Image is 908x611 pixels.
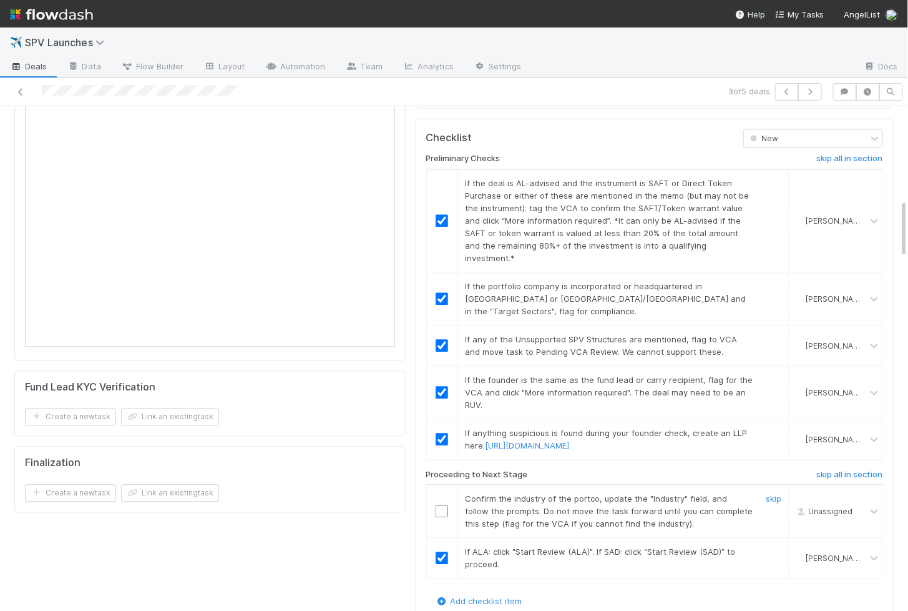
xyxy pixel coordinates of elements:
span: AngelList [844,9,881,19]
img: avatar_aa70801e-8de5-4477-ab9d-eb7c67de69c1.png [794,435,804,445]
h5: Checklist [426,132,472,145]
span: [PERSON_NAME] [806,341,867,350]
a: skip all in section [817,154,883,169]
a: Add checklist item [436,597,522,607]
h5: Fund Lead KYC Verification [25,382,155,394]
span: [PERSON_NAME] [806,294,867,304]
h6: Proceeding to Next Stage [426,470,528,480]
a: Team [336,57,393,77]
img: avatar_aa70801e-8de5-4477-ab9d-eb7c67de69c1.png [794,216,804,226]
span: If any of the Unsupported SPV Structures are mentioned, flag to VCA and move task to Pending VCA ... [466,335,738,357]
span: 3 of 5 deals [728,85,770,97]
span: If the deal is AL-advised and the instrument is SAFT or Direct Token Purchase or either of these ... [466,179,749,264]
img: avatar_aa70801e-8de5-4477-ab9d-eb7c67de69c1.png [794,554,804,564]
span: If the founder is the same as the fund lead or carry recipient, flag for the VCA and click "More ... [466,375,753,410]
span: SPV Launches [25,36,110,49]
span: [PERSON_NAME] [806,216,867,226]
a: Data [57,57,111,77]
button: Link an existingtask [121,485,219,502]
h6: skip all in section [817,470,883,480]
a: skip all in section [817,470,883,485]
span: ✈️ [10,37,22,47]
span: If the portfolio company is incorporated or headquartered in [GEOGRAPHIC_DATA] or [GEOGRAPHIC_DAT... [466,282,746,317]
span: [PERSON_NAME] [806,388,867,397]
a: Docs [854,57,908,77]
a: Flow Builder [111,57,193,77]
h5: Finalization [25,457,81,470]
span: If ALA: click "Start Review (ALA)". If SAD: click “Start Review (SAD)” to proceed. [466,547,736,570]
a: Layout [193,57,255,77]
h6: skip all in section [817,154,883,164]
div: Help [735,8,765,21]
img: avatar_aa70801e-8de5-4477-ab9d-eb7c67de69c1.png [794,388,804,398]
span: My Tasks [775,9,824,19]
span: Unassigned [794,507,853,517]
span: [PERSON_NAME] [806,435,867,444]
span: Deals [10,60,47,72]
img: avatar_aa70801e-8de5-4477-ab9d-eb7c67de69c1.png [794,341,804,351]
span: New [748,134,779,144]
a: Automation [255,57,336,77]
img: logo-inverted-e16ddd16eac7371096b0.svg [10,4,93,25]
img: avatar_aa70801e-8de5-4477-ab9d-eb7c67de69c1.png [886,9,898,21]
a: Settings [464,57,532,77]
a: skip [766,494,781,504]
a: [URL][DOMAIN_NAME] [486,441,570,451]
img: avatar_aa70801e-8de5-4477-ab9d-eb7c67de69c1.png [794,294,804,304]
button: Create a newtask [25,485,116,502]
span: If anything suspicious is found during your founder check, create an LLP here: [466,429,748,451]
h6: Preliminary Checks [426,154,500,164]
button: Link an existingtask [121,409,219,426]
a: Analytics [393,57,464,77]
a: My Tasks [775,8,824,21]
span: Confirm the industry of the portco, update the "Industry" field, and follow the prompts. Do not m... [466,494,753,529]
span: Flow Builder [121,60,183,72]
span: [PERSON_NAME] [806,554,867,564]
button: Create a newtask [25,409,116,426]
